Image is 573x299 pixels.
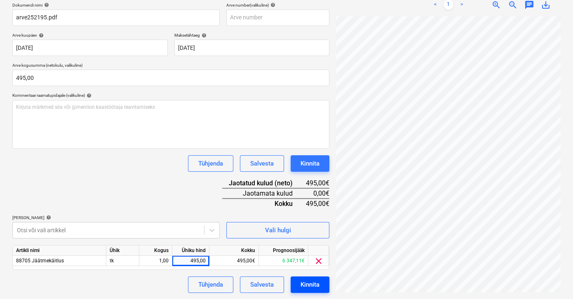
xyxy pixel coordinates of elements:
[106,256,139,266] div: tk
[106,245,139,256] div: Ühik
[240,155,284,172] button: Salvesta
[12,70,329,86] input: Arve kogusumma (netokulu, valikuline)
[37,33,44,38] span: help
[12,40,168,56] input: Arve kuupäeva pole määratud.
[226,2,329,8] div: Arve number (valikuline)
[172,245,209,256] div: Ühiku hind
[198,158,223,169] div: Tühjenda
[265,225,291,236] div: Vali hulgi
[209,245,259,256] div: Kokku
[222,199,306,208] div: Kokku
[306,199,329,208] div: 495,00€
[188,276,233,293] button: Tühjenda
[176,256,206,266] div: 495,00
[12,9,220,26] input: Dokumendi nimi
[226,9,329,26] input: Arve number
[42,2,49,7] span: help
[306,188,329,199] div: 0,00€
[222,178,306,188] div: Jaotatud kulud (neto)
[16,258,64,264] span: 88705 Jäätmekäitlus
[306,178,329,188] div: 495,00€
[143,256,169,266] div: 1,00
[291,155,329,172] button: Kinnita
[250,279,274,290] div: Salvesta
[259,245,308,256] div: Prognoosijääk
[314,256,324,266] span: clear
[139,245,172,256] div: Kogus
[188,155,233,172] button: Tühjenda
[301,279,319,290] div: Kinnita
[200,33,207,38] span: help
[226,222,329,238] button: Vali hulgi
[13,245,106,256] div: Artikli nimi
[174,33,330,38] div: Maksetähtaeg
[174,40,330,56] input: Tähtaega pole määratud
[12,63,329,70] p: Arve kogusumma (netokulu, valikuline)
[12,215,220,220] div: [PERSON_NAME]
[269,2,275,7] span: help
[12,2,220,8] div: Dokumendi nimi
[85,93,92,98] span: help
[222,188,306,199] div: Jaotamata kulud
[12,33,168,38] div: Arve kuupäev
[45,215,51,220] span: help
[301,158,319,169] div: Kinnita
[240,276,284,293] button: Salvesta
[250,158,274,169] div: Salvesta
[291,276,329,293] button: Kinnita
[198,279,223,290] div: Tühjenda
[209,256,259,266] div: 495,00€
[532,259,573,299] iframe: Chat Widget
[259,256,308,266] div: 6 347,11€
[12,93,329,98] div: Kommentaar raamatupidajale (valikuline)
